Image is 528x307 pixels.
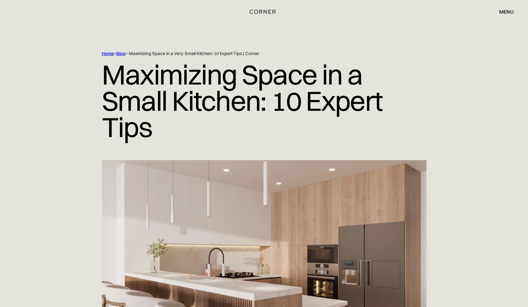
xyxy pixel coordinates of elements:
[241,8,287,16] a: home
[116,51,125,56] a: Blog
[102,51,114,56] a: Home
[499,9,514,14] div: menu
[493,6,514,17] div: menu
[102,57,427,145] h1: Maximizing Space in a Small Kitchen: 10 Expert Tips
[102,51,400,57] div: > > Maximizing Space in a Very Small Kitchen: 10 Expert Tips | Corner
